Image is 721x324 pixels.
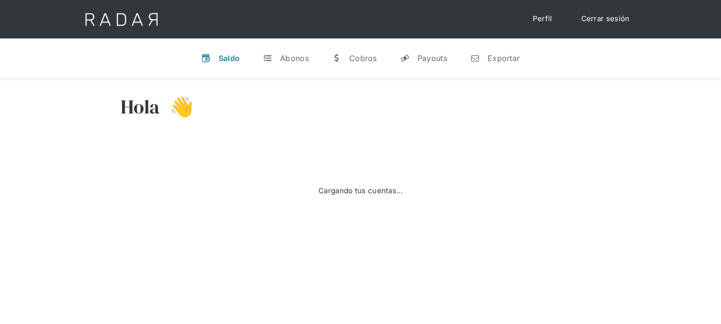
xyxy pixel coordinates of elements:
[349,53,377,63] div: Cobros
[121,95,160,119] h3: Hola
[201,53,211,63] div: v
[318,186,403,197] div: Cargando tus cuentas...
[400,53,410,63] div: y
[488,53,520,63] div: Exportar
[280,53,309,63] div: Abonos
[219,53,240,63] div: Saldo
[470,53,480,63] div: n
[523,10,562,28] a: Perfil
[263,53,272,63] div: t
[572,10,639,28] a: Cerrar sesión
[160,95,194,119] h3: 👋
[417,53,447,63] div: Payouts
[332,53,342,63] div: w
